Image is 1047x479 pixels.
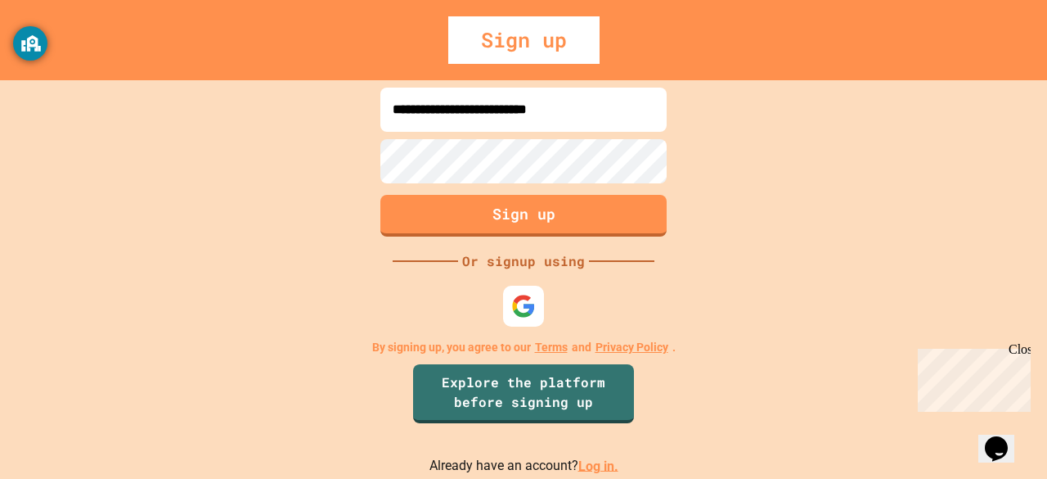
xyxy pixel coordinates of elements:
iframe: chat widget [911,342,1031,412]
a: Terms [535,339,568,356]
button: Sign up [380,195,667,237]
button: GoGuardian Privacy Information [13,26,47,61]
a: Log in. [578,458,618,473]
div: Chat with us now!Close [7,7,113,104]
div: Sign up [448,16,600,64]
a: Explore the platform before signing up [413,364,634,423]
a: Privacy Policy [595,339,668,356]
iframe: chat widget [978,413,1031,463]
div: Or signup using [458,251,589,271]
p: By signing up, you agree to our and . [372,339,676,356]
p: Already have an account? [429,456,618,477]
img: google-icon.svg [511,294,536,319]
